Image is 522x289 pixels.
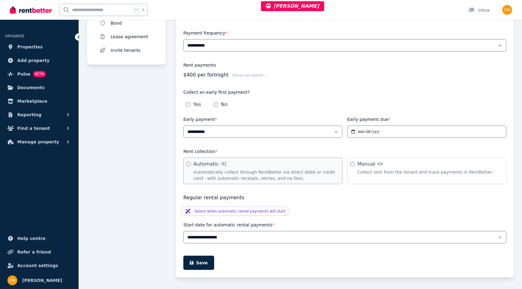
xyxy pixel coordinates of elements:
span: [PERSON_NAME] [22,277,62,284]
span: Pulse [17,70,31,78]
button: Manage property [5,136,74,148]
span: ORGANISE [5,34,24,38]
label: Automatically collect through RentBetter via direct debit or credit card - with automatic receipt... [183,158,342,184]
span: Manual [357,160,383,168]
button: Bond [95,16,158,30]
span: Yes [193,101,201,108]
label: Collect an early first payment? [183,90,250,95]
a: Properties [5,41,74,53]
span: BETA [33,71,46,77]
span: Automatic [194,160,226,168]
a: Documents [5,81,74,94]
div: $400 per fortnight [183,71,506,79]
button: Save [183,256,214,270]
label: Early payment due [347,117,390,122]
p: Select when automatic rental payments will start [194,209,286,214]
h3: Bond [111,20,154,26]
input: Yes [186,102,191,107]
a: Refer a friend [5,246,74,258]
a: Help centre [5,232,74,245]
span: Collect rent from the tenant and track payments in RentBetter. [357,169,493,175]
h3: Lease agreement [111,34,154,40]
span: Marketplace [17,97,47,105]
span: No [221,101,228,108]
span: k [142,7,145,12]
span: Documents [17,84,45,91]
img: Dan Milstein [502,5,512,15]
div: Inbox [468,7,490,13]
label: Rent collection [183,149,218,154]
input: No [214,102,218,107]
span: Refer a friend [17,248,51,256]
a: PulseBETA [5,68,74,80]
a: Account settings [5,259,74,272]
a: Marketplace [5,95,74,107]
input: ManualCollect rent from the tenant and track payments in RentBetter. [350,162,355,167]
label: Rent payments [183,63,216,68]
label: Collect rent from the tenant and track payments in RentBetter. [347,158,506,184]
h3: Invite tenants [111,47,154,53]
span: Find a tenant [17,125,50,132]
h4: Regular rental payments [183,194,244,201]
button: Invite tenants [95,43,158,57]
span: Automatically collect through RentBetter via direct debit or credit card - with automatic receipt... [194,169,337,181]
label: Start date for automatic rental payments [183,222,275,227]
span: [PERSON_NAME] [266,3,319,9]
span: Reporting [17,111,41,118]
img: Dan Milstein [7,275,17,285]
button: Lease agreement [95,30,158,43]
label: Payment frequency [183,31,227,35]
div: Select when automatic rental payments will start [181,207,508,216]
button: Show calculation [232,73,268,78]
span: Help centre [17,235,46,242]
span: Properties [17,43,43,51]
span: Manage property [17,138,59,146]
a: Add property [5,54,74,67]
button: Find a tenant [5,122,74,134]
span: Account settings [17,262,58,269]
button: Reporting [5,109,74,121]
label: Early payment [183,117,217,122]
span: Add property [17,57,50,64]
input: AutomaticAutomatically collect through RentBetter via direct debit or credit card - with automati... [186,162,191,167]
img: RentBetter [10,5,52,14]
